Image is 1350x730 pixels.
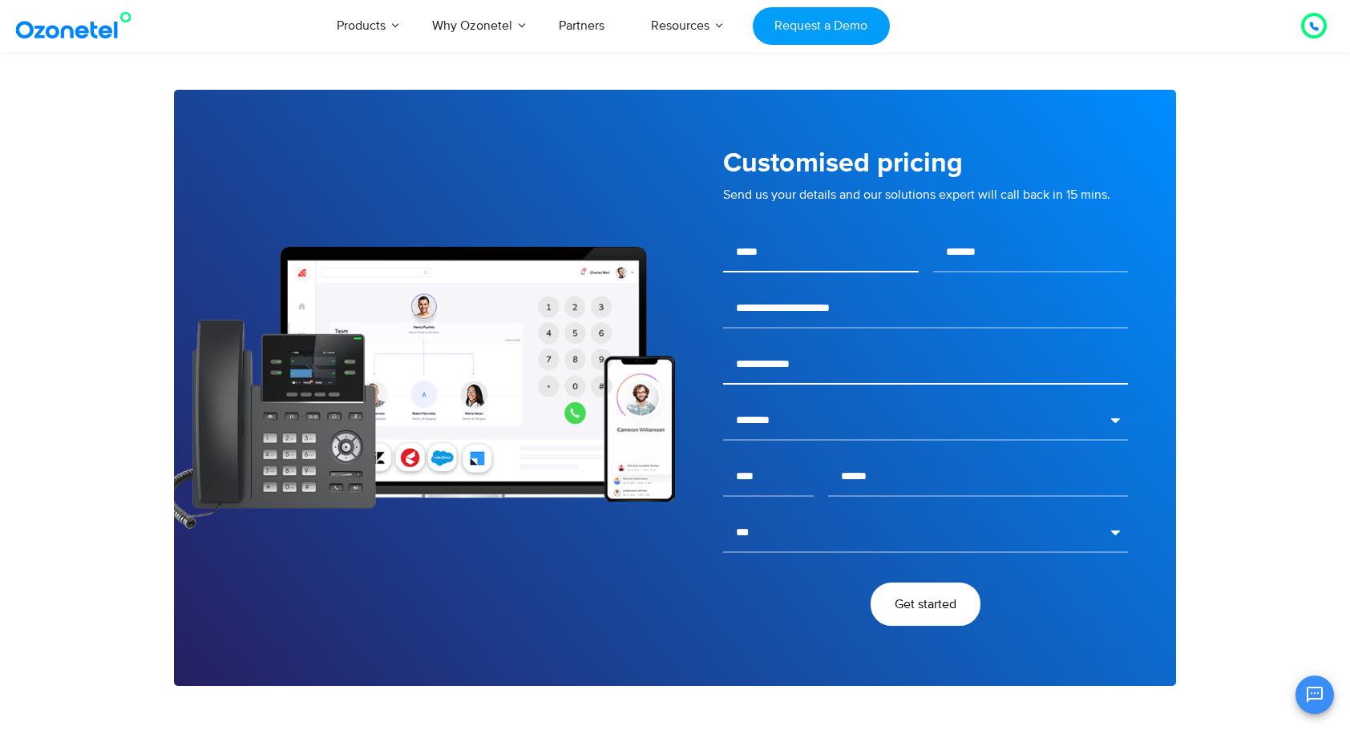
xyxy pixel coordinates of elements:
[1295,676,1334,714] button: Open chat
[871,583,980,626] button: Get started
[723,185,1128,204] p: Send us your details and our solutions expert will call back in 15 mins.
[723,150,1128,177] h5: Customised pricing
[895,598,956,611] span: Get started
[753,7,890,45] a: Request a Demo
